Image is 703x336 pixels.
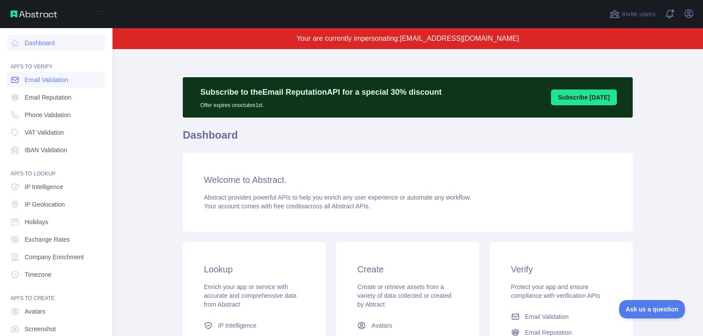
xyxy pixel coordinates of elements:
span: Exchange Rates [25,235,70,244]
span: Timezone [25,270,51,279]
p: Offer expires on octubre 1st. [200,98,442,109]
span: Your account comes with across all Abstract APIs. [204,203,370,210]
span: IP Intelligence [218,321,257,330]
iframe: Toggle Customer Support [619,300,685,318]
a: Avatars [354,318,461,333]
a: Email Validation [7,72,105,88]
span: Create or retrieve assets from a variety of data collected or created by Abtract [357,283,451,308]
a: Company Enrichment [7,249,105,265]
a: IP Geolocation [7,197,105,212]
span: free credits [274,203,304,210]
span: Your are currently impersonating: [297,35,400,42]
span: Avatars [371,321,392,330]
span: Abstract provides powerful APIs to help you enrich any user experience or automate any workflow. [204,194,471,201]
span: Email Validation [25,75,68,84]
h3: Verify [511,263,612,275]
a: Email Validation [507,309,615,325]
h1: Dashboard [183,128,633,149]
span: Screenshot [25,325,56,333]
span: [EMAIL_ADDRESS][DOMAIN_NAME] [400,35,519,42]
h3: Create [357,263,458,275]
a: Email Reputation [7,89,105,105]
a: Dashboard [7,35,105,51]
span: Avatars [25,307,45,316]
span: Protect your app and ensure compliance with verification APIs [511,283,600,299]
span: Phone Validation [25,111,71,119]
a: VAT Validation [7,125,105,140]
span: VAT Validation [25,128,64,137]
a: Phone Validation [7,107,105,123]
a: Avatars [7,304,105,319]
h3: Welcome to Abstract. [204,174,612,186]
button: Invite users [608,7,657,21]
img: Abstract API [11,11,57,18]
div: API'S TO LOOKUP [7,160,105,177]
h3: Lookup [204,263,304,275]
span: Email Reputation [25,93,72,102]
a: IP Intelligence [7,179,105,195]
a: Exchange Rates [7,232,105,247]
span: Enrich your app or service with accurate and comprehensive data from Abstract [204,283,297,308]
span: IP Geolocation [25,200,65,209]
span: IBAN Validation [25,146,67,154]
div: API'S TO VERIFY [7,53,105,70]
button: Subscribe [DATE] [551,89,617,105]
p: Subscribe to the Email Reputation API for a special 30 % discount [200,86,442,98]
span: IP Intelligence [25,182,63,191]
a: IBAN Validation [7,142,105,158]
a: IP Intelligence [200,318,308,333]
span: Email Validation [525,312,569,321]
a: Timezone [7,267,105,282]
a: Holidays [7,214,105,230]
div: API'S TO CREATE [7,284,105,302]
span: Invite users [622,9,656,19]
span: Company Enrichment [25,253,84,261]
span: Holidays [25,218,48,226]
